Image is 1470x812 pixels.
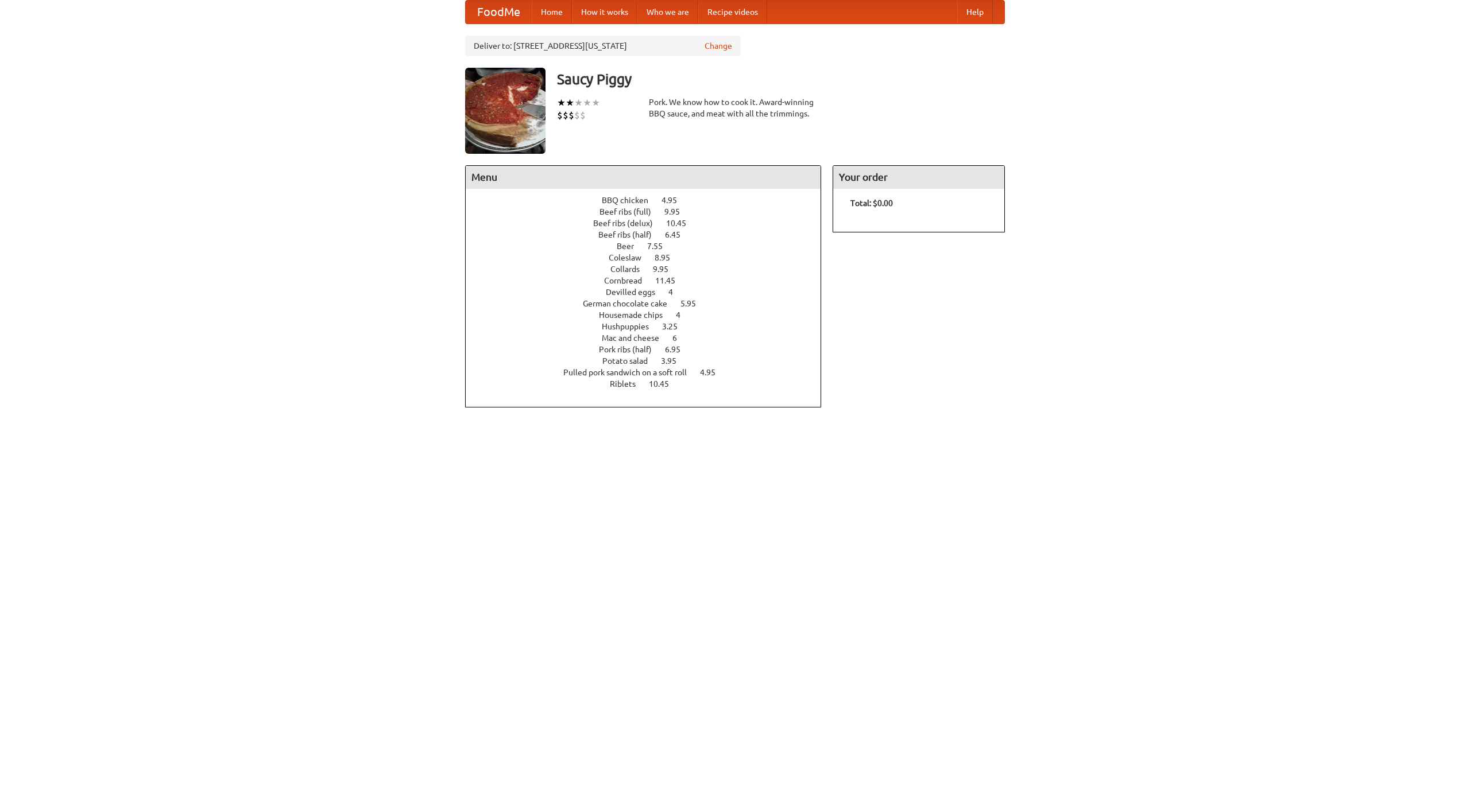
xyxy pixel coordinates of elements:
a: FoodMe [466,1,532,24]
span: 7.55 [647,242,674,251]
span: 4 [668,287,684,297]
span: 6.95 [665,345,692,354]
span: Beer [617,242,645,251]
a: Devilled eggs 4 [606,287,694,297]
span: Hushpuppies [602,322,660,331]
a: How it works [572,1,637,24]
span: Beef ribs (half) [598,230,663,239]
span: German chocolate cake [583,299,679,308]
li: ★ [583,96,591,109]
span: 3.95 [661,356,688,366]
span: 3.25 [662,322,689,331]
span: Pulled pork sandwich on a soft roll [563,368,698,377]
a: Help [957,1,993,24]
span: Pork ribs (half) [599,345,663,354]
li: $ [563,109,568,122]
a: Change [705,40,732,52]
b: Total: $0.00 [850,199,893,208]
span: Beef ribs (full) [599,207,663,216]
span: 6 [672,333,688,343]
a: Mac and cheese 6 [602,333,698,343]
h4: Your order [833,166,1004,189]
span: BBQ chicken [602,196,660,205]
span: Housemade chips [599,310,674,320]
a: Coleslaw 8.95 [609,253,691,262]
h4: Menu [466,166,821,189]
a: Housemade chips 4 [599,310,702,320]
li: $ [580,109,586,122]
a: Home [532,1,572,24]
span: 4 [676,310,692,320]
span: 6.45 [665,230,692,239]
a: Beef ribs (delux) 10.45 [593,219,707,228]
a: Cornbread 11.45 [604,276,697,285]
a: Potato salad 3.95 [602,356,698,366]
a: Riblets 10.45 [610,379,690,388]
div: Pork. We know how to cook it. Award-winning BBQ sauce, and meat with all the trimmings. [649,96,821,119]
li: ★ [566,96,574,109]
span: Potato salad [602,356,659,366]
span: Collards [610,265,651,274]
li: $ [557,109,563,122]
li: $ [568,109,574,122]
span: 8.95 [655,253,682,262]
span: Coleslaw [609,253,653,262]
a: Pulled pork sandwich on a soft roll 4.95 [563,368,737,377]
span: Beef ribs (delux) [593,219,664,228]
h3: Saucy Piggy [557,68,1005,91]
a: Collards 9.95 [610,265,690,274]
span: 11.45 [655,276,687,285]
img: angular.jpg [465,68,546,154]
span: 4.95 [700,368,727,377]
span: Riblets [610,379,647,388]
li: $ [574,109,580,122]
a: Pork ribs (half) 6.95 [599,345,702,354]
li: ★ [557,96,566,109]
span: Devilled eggs [606,287,667,297]
span: 10.45 [666,219,698,228]
span: 9.95 [664,207,691,216]
a: BBQ chicken 4.95 [602,196,698,205]
a: Beer 7.55 [617,242,684,251]
span: 4.95 [661,196,688,205]
div: Deliver to: [STREET_ADDRESS][US_STATE] [465,36,741,56]
span: Mac and cheese [602,333,671,343]
a: Beef ribs (full) 9.95 [599,207,701,216]
a: Who we are [637,1,698,24]
li: ★ [591,96,600,109]
a: Recipe videos [698,1,767,24]
a: German chocolate cake 5.95 [583,299,717,308]
a: Beef ribs (half) 6.45 [598,230,702,239]
span: 9.95 [653,265,680,274]
li: ★ [574,96,583,109]
span: 10.45 [649,379,680,388]
span: Cornbread [604,276,653,285]
a: Hushpuppies 3.25 [602,322,699,331]
span: 5.95 [680,299,707,308]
